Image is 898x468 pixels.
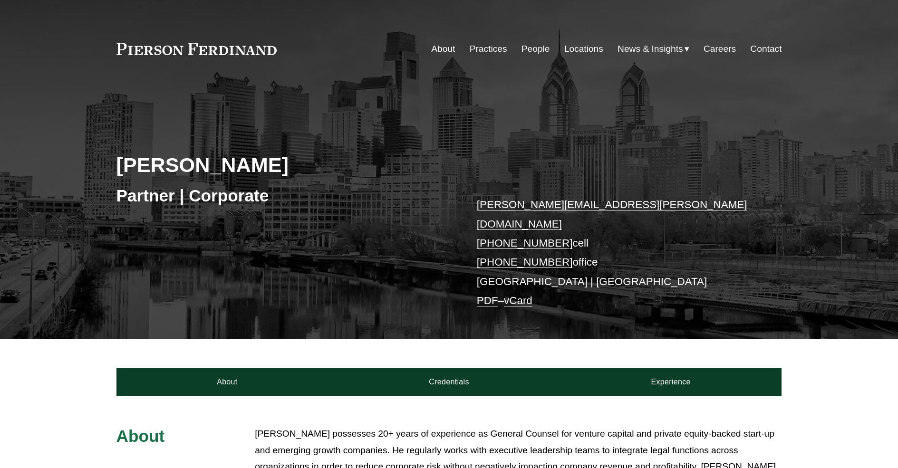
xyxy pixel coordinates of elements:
[477,256,573,268] a: [PHONE_NUMBER]
[338,368,560,396] a: Credentials
[477,195,754,310] p: cell office [GEOGRAPHIC_DATA] | [GEOGRAPHIC_DATA] –
[504,295,532,306] a: vCard
[477,295,498,306] a: PDF
[477,237,573,249] a: [PHONE_NUMBER]
[477,199,747,229] a: [PERSON_NAME][EMAIL_ADDRESS][PERSON_NAME][DOMAIN_NAME]
[618,40,689,58] a: folder dropdown
[431,40,455,58] a: About
[564,40,603,58] a: Locations
[521,40,550,58] a: People
[116,185,449,206] h3: Partner | Corporate
[470,40,507,58] a: Practices
[560,368,782,396] a: Experience
[750,40,782,58] a: Contact
[116,427,165,445] span: About
[116,153,449,177] h2: [PERSON_NAME]
[704,40,736,58] a: Careers
[618,41,683,57] span: News & Insights
[116,368,338,396] a: About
